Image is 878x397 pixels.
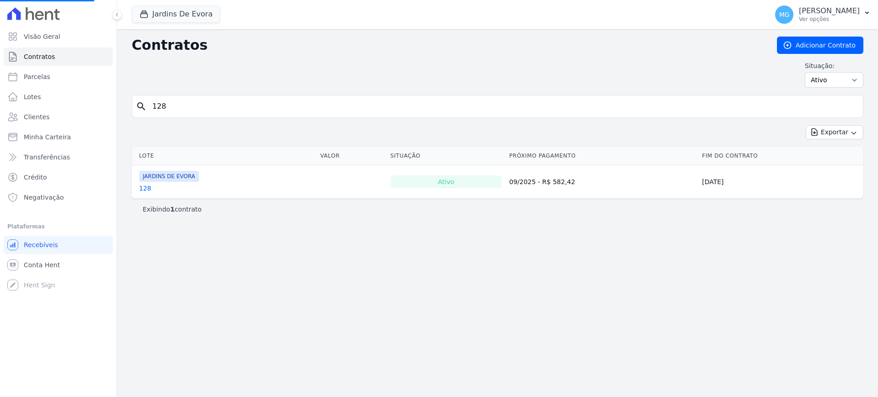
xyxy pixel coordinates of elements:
span: Recebíveis [24,240,58,249]
span: Minha Carteira [24,132,71,142]
a: Lotes [4,88,113,106]
p: Ver opções [799,16,860,23]
a: Recebíveis [4,236,113,254]
a: Parcelas [4,68,113,86]
a: Crédito [4,168,113,186]
div: Ativo [391,175,502,188]
span: Clientes [24,112,49,122]
td: [DATE] [698,165,863,199]
button: Jardins De Evora [132,5,220,23]
th: Lote [132,147,316,165]
a: Visão Geral [4,27,113,46]
span: Transferências [24,153,70,162]
th: Situação [387,147,506,165]
p: Exibindo contrato [143,205,202,214]
a: 128 [139,184,151,193]
span: Lotes [24,92,41,101]
button: Exportar [806,125,863,139]
b: 1 [170,206,175,213]
button: MG [PERSON_NAME] Ver opções [768,2,878,27]
p: [PERSON_NAME] [799,6,860,16]
a: Negativação [4,188,113,206]
a: Transferências [4,148,113,166]
span: Conta Hent [24,260,60,270]
th: Próximo Pagamento [505,147,698,165]
span: Parcelas [24,72,50,81]
th: Fim do Contrato [698,147,863,165]
span: Crédito [24,173,47,182]
a: Conta Hent [4,256,113,274]
a: Clientes [4,108,113,126]
a: Minha Carteira [4,128,113,146]
span: MG [779,11,790,18]
span: Visão Geral [24,32,60,41]
a: Contratos [4,48,113,66]
a: Adicionar Contrato [777,37,863,54]
span: Negativação [24,193,64,202]
label: Situação: [805,61,863,70]
span: Contratos [24,52,55,61]
th: Valor [316,147,386,165]
a: 09/2025 - R$ 582,42 [509,178,575,185]
div: Plataformas [7,221,109,232]
span: JARDINS DE EVORA [139,171,199,182]
i: search [136,101,147,112]
input: Buscar por nome do lote [147,97,859,116]
h2: Contratos [132,37,762,53]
